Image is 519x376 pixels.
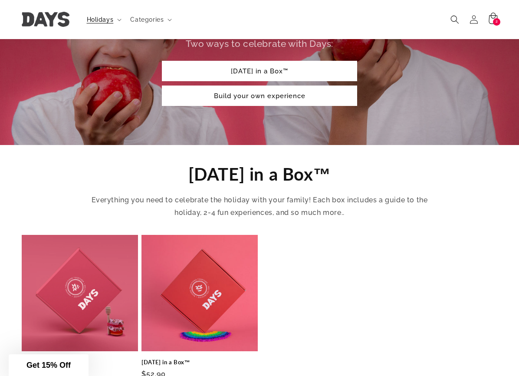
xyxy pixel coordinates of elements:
[162,86,357,106] a: Build your own experience
[141,359,258,366] a: [DATE] in a Box™
[130,16,164,23] span: Categories
[9,354,89,376] div: Get 15% Off
[496,18,498,26] span: 2
[445,10,464,29] summary: Search
[87,16,114,23] span: Holidays
[90,194,429,219] p: Everything you need to celebrate the holiday with your family! Each box includes a guide to the h...
[186,38,333,49] span: Two ways to celebrate with Days:
[26,361,71,369] span: Get 15% Off
[125,10,175,29] summary: Categories
[162,61,357,81] a: [DATE] in a Box™
[82,10,125,29] summary: Holidays
[188,164,331,185] span: [DATE] in a Box™
[22,12,69,27] img: Days United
